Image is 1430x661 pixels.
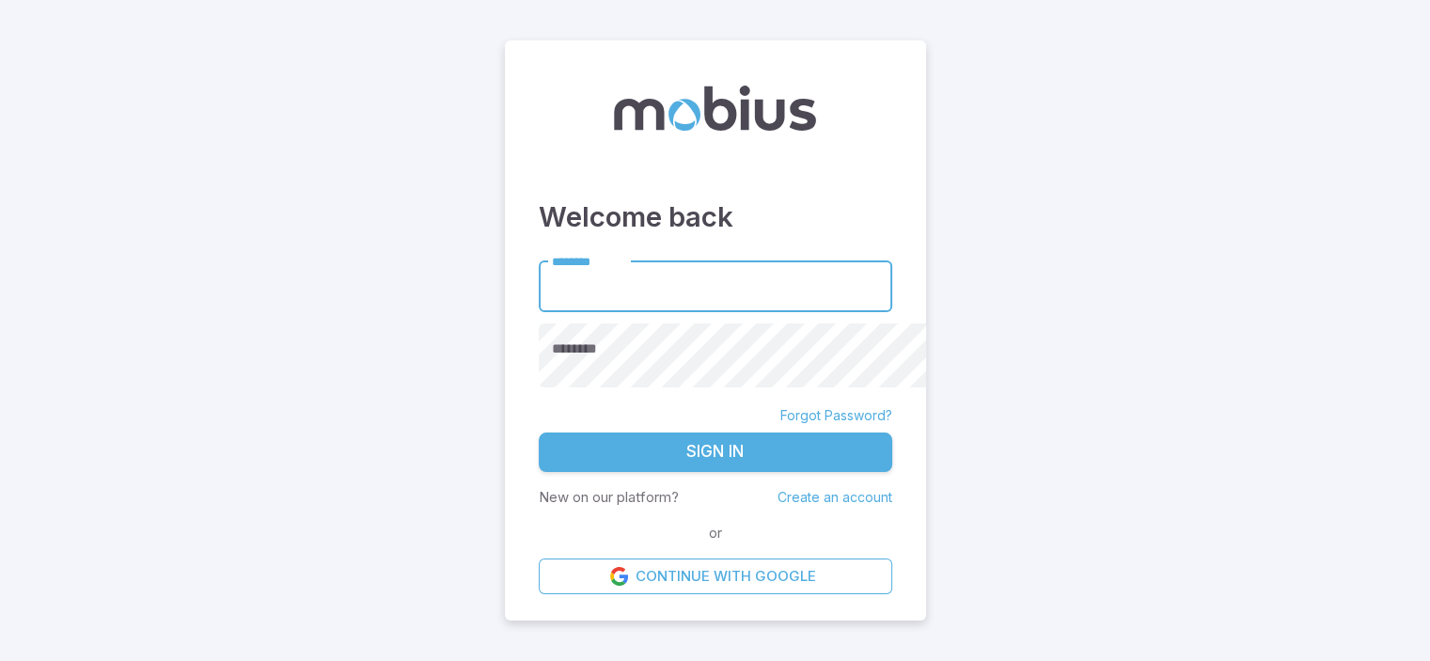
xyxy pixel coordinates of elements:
a: Continue with Google [539,559,892,594]
p: New on our platform? [539,487,679,508]
h3: Welcome back [539,197,892,238]
span: or [704,523,727,543]
button: Sign In [539,433,892,472]
a: Forgot Password? [780,406,892,425]
a: Create an account [778,489,892,505]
